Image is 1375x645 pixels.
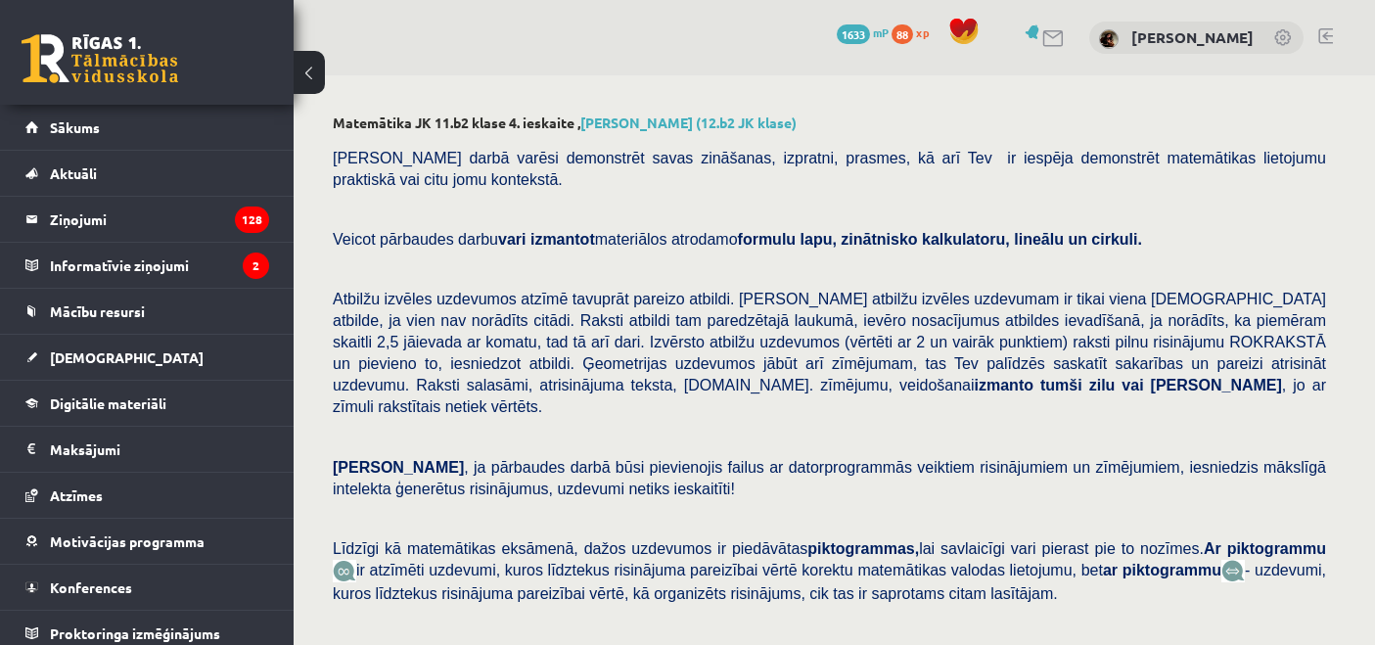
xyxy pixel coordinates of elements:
span: Veicot pārbaudes darbu materiālos atrodamo [333,231,1142,248]
a: Digitālie materiāli [25,381,269,426]
span: [DEMOGRAPHIC_DATA] [50,348,204,366]
a: Sākums [25,105,269,150]
span: , ja pārbaudes darbā būsi pievienojis failus ar datorprogrammās veiktiem risinājumiem un zīmējumi... [333,459,1326,497]
b: piktogrammas, [807,540,919,557]
span: Konferences [50,578,132,596]
img: wKvN42sLe3LLwAAAABJRU5ErkJggg== [1221,560,1245,582]
legend: Ziņojumi [50,197,269,242]
b: izmanto [975,377,1033,393]
a: Aktuāli [25,151,269,196]
a: Informatīvie ziņojumi2 [25,243,269,288]
span: Aktuāli [50,164,97,182]
h2: Matemātika JK 11.b2 klase 4. ieskaite , [333,115,1336,131]
b: tumši zilu vai [PERSON_NAME] [1040,377,1282,393]
span: Mācību resursi [50,302,145,320]
span: mP [873,24,889,40]
img: JfuEzvunn4EvwAAAAASUVORK5CYII= [333,560,356,582]
span: [PERSON_NAME] darbā varēsi demonstrēt savas zināšanas, izpratni, prasmes, kā arī Tev ir iespēja d... [333,150,1326,188]
span: Atbilžu izvēles uzdevumos atzīmē tavuprāt pareizo atbildi. [PERSON_NAME] atbilžu izvēles uzdevuma... [333,291,1326,415]
span: 88 [892,24,913,44]
span: Digitālie materiāli [50,394,166,412]
span: Proktoringa izmēģinājums [50,624,220,642]
a: [DEMOGRAPHIC_DATA] [25,335,269,380]
a: Mācību resursi [25,289,269,334]
span: Līdzīgi kā matemātikas eksāmenā, dažos uzdevumos ir piedāvātas lai savlaicīgi vari pierast pie to... [333,540,1326,557]
span: [PERSON_NAME] [333,459,464,476]
b: vari izmantot [498,231,595,248]
span: Motivācijas programma [50,532,205,550]
a: Maksājumi [25,427,269,472]
legend: Informatīvie ziņojumi [50,243,269,288]
i: 2 [243,253,269,279]
a: Motivācijas programma [25,519,269,564]
span: Sākums [50,118,100,136]
img: Džesika Ļeonoviča [1099,29,1119,49]
span: xp [916,24,929,40]
a: 1633 mP [837,24,889,40]
span: ir atzīmēti uzdevumi, kuros līdztekus risinājuma pareizībai vērtē korektu matemātikas valodas lie... [356,562,1221,578]
span: Atzīmes [50,486,103,504]
a: [PERSON_NAME] [1131,27,1254,47]
a: Konferences [25,565,269,610]
legend: Maksājumi [50,427,269,472]
a: Atzīmes [25,473,269,518]
i: 128 [235,207,269,233]
b: formulu lapu, zinātnisko kalkulatoru, lineālu un cirkuli. [738,231,1142,248]
a: Rīgas 1. Tālmācības vidusskola [22,34,178,83]
b: Ar piktogrammu [1204,540,1326,557]
span: 1633 [837,24,870,44]
a: Ziņojumi128 [25,197,269,242]
a: 88 xp [892,24,939,40]
a: [PERSON_NAME] (12.b2 JK klase) [580,114,797,131]
b: ar piktogrammu [1103,562,1221,578]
